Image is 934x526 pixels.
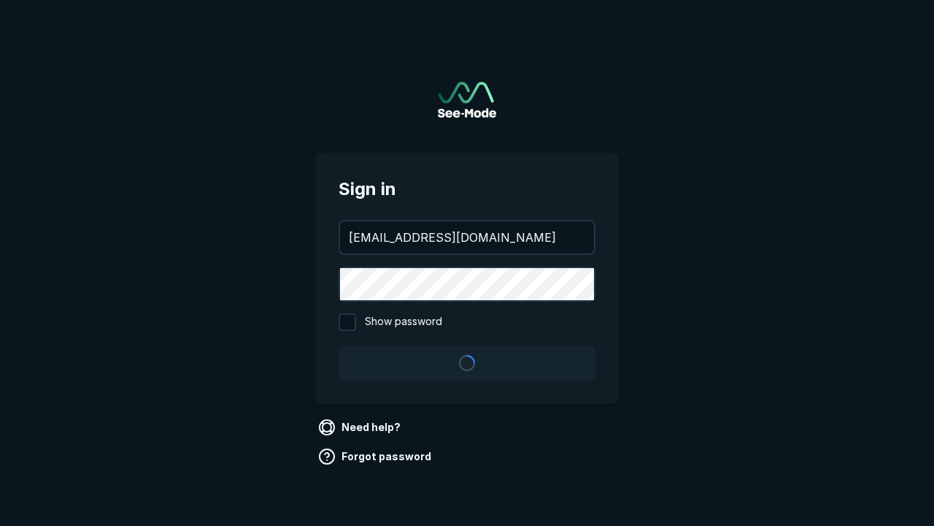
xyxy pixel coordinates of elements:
img: See-Mode Logo [438,82,496,118]
a: Need help? [315,416,406,439]
a: Forgot password [315,445,437,468]
span: Show password [365,313,442,331]
span: Sign in [339,176,595,202]
input: your@email.com [340,221,594,254]
a: Go to sign in [438,82,496,118]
